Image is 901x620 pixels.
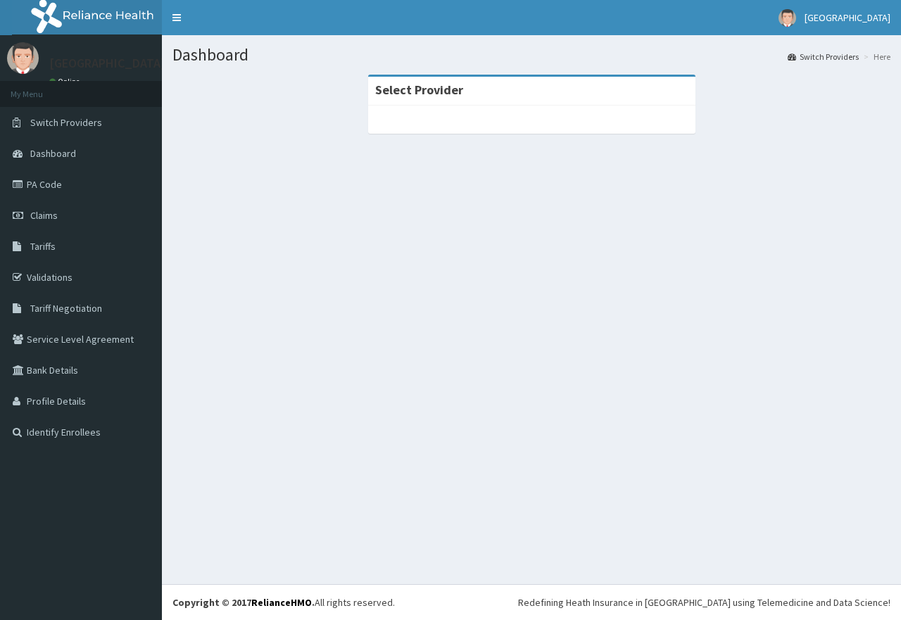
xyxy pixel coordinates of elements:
div: Redefining Heath Insurance in [GEOGRAPHIC_DATA] using Telemedicine and Data Science! [518,595,890,609]
strong: Select Provider [375,82,463,98]
img: User Image [7,42,39,74]
a: RelianceHMO [251,596,312,609]
span: Tariff Negotiation [30,302,102,315]
span: Switch Providers [30,116,102,129]
h1: Dashboard [172,46,890,64]
span: Dashboard [30,147,76,160]
img: User Image [779,9,796,27]
strong: Copyright © 2017 . [172,596,315,609]
span: [GEOGRAPHIC_DATA] [805,11,890,24]
p: [GEOGRAPHIC_DATA] [49,57,165,70]
li: Here [860,51,890,63]
a: Switch Providers [788,51,859,63]
span: Claims [30,209,58,222]
span: Tariffs [30,240,56,253]
footer: All rights reserved. [162,584,901,620]
a: Online [49,77,83,87]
